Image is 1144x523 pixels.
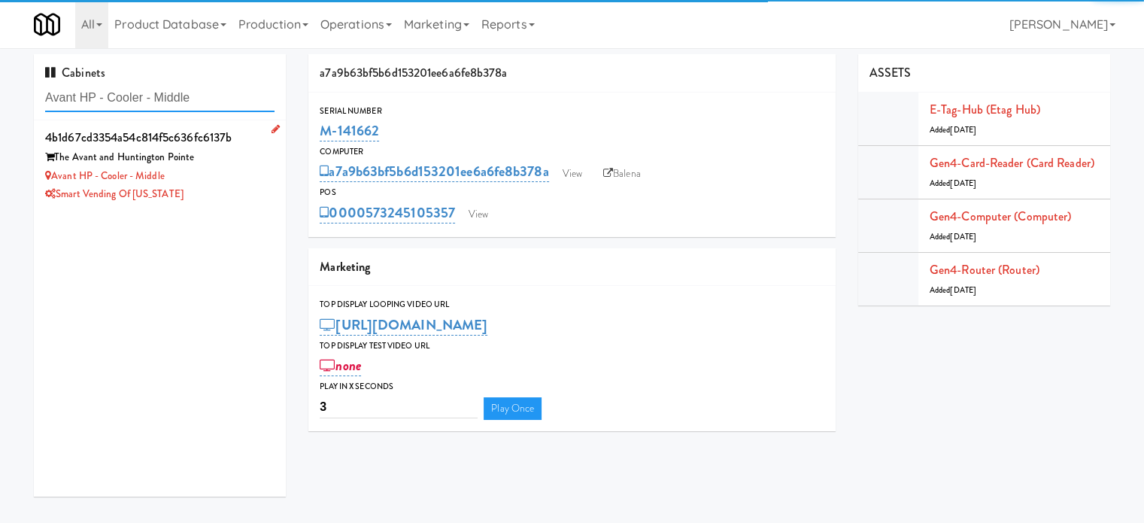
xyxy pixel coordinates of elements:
span: Added [930,178,976,189]
span: [DATE] [950,178,976,189]
span: ASSETS [869,64,912,81]
a: Gen4-card-reader (Card Reader) [930,154,1094,172]
a: a7a9b63bf5b6d153201ee6a6fe8b378a [320,161,548,182]
span: Cabinets [45,64,105,81]
div: The Avant and Huntington Pointe [45,148,275,167]
span: Added [930,284,976,296]
div: Top Display Test Video Url [320,339,824,354]
span: Added [930,231,976,242]
input: Search cabinets [45,84,275,112]
div: Top Display Looping Video Url [320,297,824,312]
div: 4b1d67cd3354a54c814f5c636fc6137b [45,126,275,149]
a: Play Once [484,397,542,420]
a: 0000573245105357 [320,202,455,223]
span: Marketing [320,258,370,275]
div: Play in X seconds [320,379,824,394]
span: [DATE] [950,231,976,242]
img: Micromart [34,11,60,38]
a: View [555,163,590,185]
span: [DATE] [950,124,976,135]
a: Gen4-router (Router) [930,261,1039,278]
div: Serial Number [320,104,824,119]
span: [DATE] [950,284,976,296]
a: Avant HP - Cooler - Middle [45,169,165,183]
a: View [461,203,496,226]
div: a7a9b63bf5b6d153201ee6a6fe8b378a [308,54,836,93]
span: Added [930,124,976,135]
a: Gen4-computer (Computer) [930,208,1071,225]
a: Balena [596,163,648,185]
div: POS [320,185,824,200]
div: Computer [320,144,824,160]
a: Smart Vending of [US_STATE] [45,187,184,201]
a: [URL][DOMAIN_NAME] [320,315,487,336]
li: 4b1d67cd3354a54c814f5c636fc6137bThe Avant and Huntington Pointe Avant HP - Cooler - MiddleSmart V... [34,120,286,210]
a: M-141662 [320,120,379,141]
a: none [320,355,361,376]
a: E-tag-hub (Etag Hub) [930,101,1040,118]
